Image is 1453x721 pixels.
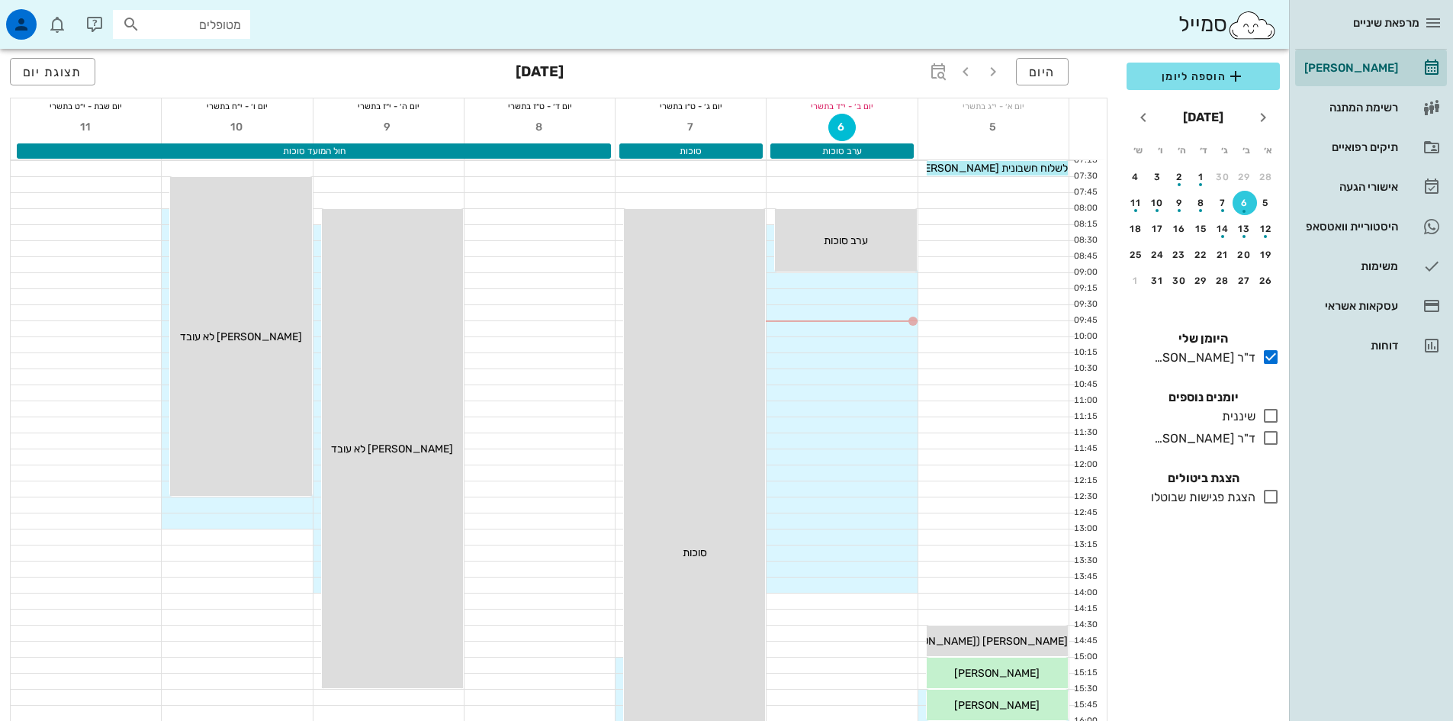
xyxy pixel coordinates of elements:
[1069,507,1101,520] div: 12:45
[1233,224,1257,234] div: 13
[1295,169,1447,205] a: אישורי הגעה
[1233,198,1257,208] div: 6
[979,121,1007,134] span: 5
[1124,198,1148,208] div: 11
[1210,275,1235,286] div: 28
[1148,430,1255,448] div: ד"ר [PERSON_NAME]
[1189,217,1214,241] button: 15
[1167,269,1191,293] button: 30
[10,58,95,85] button: תצוגת יום
[375,114,402,141] button: 9
[954,667,1040,680] span: [PERSON_NAME]
[829,121,855,134] span: 6
[1069,410,1101,423] div: 11:15
[1146,191,1170,215] button: 10
[1254,165,1278,189] button: 28
[683,546,707,559] span: סוכות
[1189,224,1214,234] div: 15
[1069,362,1101,375] div: 10:30
[1233,191,1257,215] button: 6
[1254,224,1278,234] div: 12
[1177,102,1230,133] button: [DATE]
[1254,217,1278,241] button: 12
[1016,58,1069,85] button: היום
[1124,275,1148,286] div: 1
[1069,523,1101,536] div: 13:00
[1146,269,1170,293] button: 31
[1295,50,1447,86] a: [PERSON_NAME]
[1127,63,1280,90] button: הוספה ליומן
[1254,269,1278,293] button: 26
[1295,89,1447,126] a: רשימת המתנה
[1210,198,1235,208] div: 7
[162,98,312,114] div: יום ו׳ - י״ח בתשרי
[1149,137,1169,163] th: ו׳
[1254,172,1278,182] div: 28
[1249,104,1277,131] button: חודש שעבר
[1233,217,1257,241] button: 13
[1069,298,1101,311] div: 09:30
[1167,249,1191,260] div: 23
[1069,619,1101,632] div: 14:30
[313,98,464,114] div: יום ה׳ - י״ז בתשרי
[1124,269,1148,293] button: 1
[1127,388,1280,407] h4: יומנים נוספים
[1146,249,1170,260] div: 24
[1127,330,1280,348] h4: היומן שלי
[1301,260,1398,272] div: משימות
[767,98,917,114] div: יום ב׳ - י״ד בתשרי
[1210,243,1235,267] button: 21
[822,146,862,156] span: ערב סוכות
[1145,488,1255,507] div: הצגת פגישות שבוטלו
[1254,275,1278,286] div: 26
[1189,191,1214,215] button: 8
[72,114,100,141] button: 11
[1353,16,1419,30] span: מרפאת שיניים
[1069,346,1101,359] div: 10:15
[1124,249,1148,260] div: 25
[1069,443,1101,455] div: 11:45
[1167,198,1191,208] div: 9
[1069,587,1101,600] div: 14:00
[1254,243,1278,267] button: 19
[1172,137,1191,163] th: ה׳
[918,98,1069,114] div: יום א׳ - י״ג בתשרי
[1146,217,1170,241] button: 17
[72,121,100,134] span: 11
[1124,172,1148,182] div: 4
[1069,651,1101,664] div: 15:00
[1069,394,1101,407] div: 11:00
[1210,269,1235,293] button: 28
[465,98,615,114] div: יום ד׳ - ט״ז בתשרי
[1233,165,1257,189] button: 29
[1178,8,1277,41] div: סמייל
[1069,491,1101,504] div: 12:30
[1069,475,1101,488] div: 12:15
[283,146,346,156] span: חול המועד סוכות
[824,234,868,247] span: ערב סוכות
[954,699,1040,712] span: [PERSON_NAME]
[1167,165,1191,189] button: 2
[1189,275,1214,286] div: 29
[1069,202,1101,215] div: 08:00
[680,146,702,156] span: סוכות
[1069,683,1101,696] div: 15:30
[23,65,82,79] span: תצוגת יום
[1069,170,1101,183] div: 07:30
[1236,137,1256,163] th: ב׳
[1069,234,1101,247] div: 08:30
[1069,539,1101,552] div: 13:15
[1295,288,1447,324] a: עסקאות אשראי
[1233,275,1257,286] div: 27
[1146,224,1170,234] div: 17
[1210,249,1235,260] div: 21
[1069,282,1101,295] div: 09:15
[1295,129,1447,166] a: תיקים רפואיים
[1139,67,1268,85] span: הוספה ליומן
[45,12,54,21] span: תג
[1069,218,1101,231] div: 08:15
[1254,191,1278,215] button: 5
[1233,269,1257,293] button: 27
[1216,407,1255,426] div: שיננית
[1069,314,1101,327] div: 09:45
